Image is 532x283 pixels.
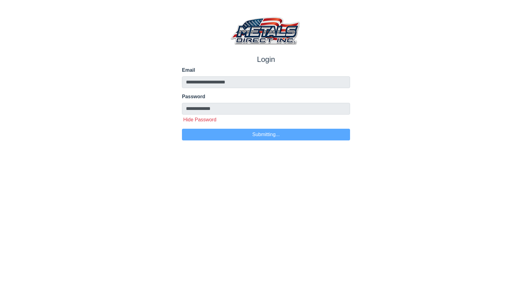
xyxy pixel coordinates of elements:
button: Submitting... [182,129,350,140]
h1: Login [182,55,350,64]
label: Email [182,67,350,74]
span: Hide Password [183,117,216,122]
button: Hide Password [180,116,220,124]
span: Submitting... [252,132,280,137]
label: Password [182,93,350,100]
